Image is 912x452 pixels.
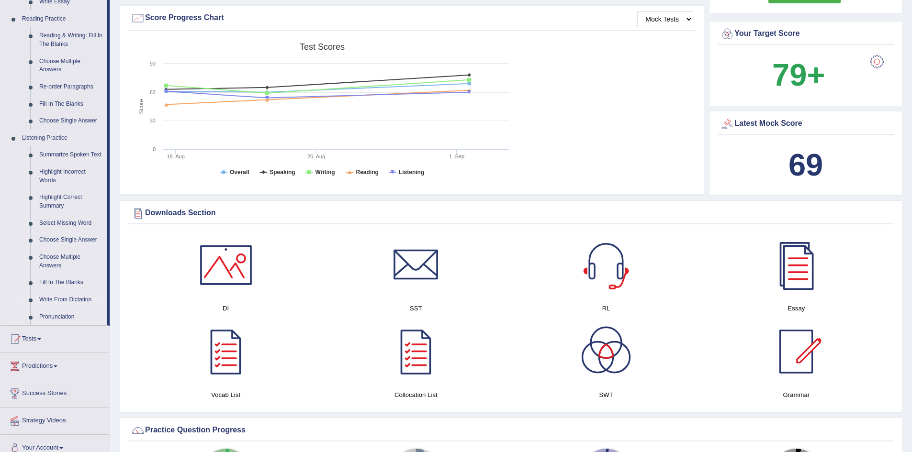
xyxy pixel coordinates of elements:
[315,169,335,176] tspan: Writing
[131,423,891,438] div: Practice Question Progress
[35,78,107,96] a: Re-order Paragraphs
[35,189,107,214] a: Highlight Correct Summary
[150,61,156,66] text: 90
[516,303,697,313] h4: RL
[131,206,891,220] div: Downloads Section
[230,169,249,176] tspan: Overall
[300,42,345,52] tspan: Test scores
[35,96,107,113] a: Fill In The Blanks
[153,146,156,152] text: 0
[135,303,316,313] h4: DI
[167,154,185,159] tspan: 18. Aug
[150,89,156,95] text: 60
[35,53,107,78] a: Choose Multiple Answers
[35,232,107,249] a: Choose Single Answer
[326,303,506,313] h4: SST
[18,11,107,28] a: Reading Practice
[0,353,110,377] a: Predictions
[307,154,325,159] tspan: 25. Aug
[449,154,464,159] tspan: 1. Sep
[399,169,424,176] tspan: Listening
[356,169,379,176] tspan: Reading
[135,390,316,400] h4: Vocab List
[35,309,107,326] a: Pronunciation
[35,112,107,130] a: Choose Single Answer
[138,99,145,114] tspan: Score
[720,117,891,131] div: Latest Mock Score
[131,11,693,25] div: Score Progress Chart
[0,326,110,350] a: Tests
[516,390,697,400] h4: SWT
[326,390,506,400] h4: Collocation List
[35,27,107,53] a: Reading & Writing: Fill In The Blanks
[150,118,156,123] text: 30
[18,130,107,147] a: Listening Practice
[35,291,107,309] a: Write From Dictation
[706,390,887,400] h4: Grammar
[720,27,891,41] div: Your Target Score
[706,303,887,313] h4: Essay
[35,146,107,164] a: Summarize Spoken Text
[35,215,107,232] a: Select Missing Word
[772,57,825,92] b: 79+
[270,169,295,176] tspan: Speaking
[35,164,107,189] a: Highlight Incorrect Words
[0,380,110,404] a: Success Stories
[788,147,823,182] b: 69
[35,274,107,291] a: Fill In The Blanks
[35,249,107,274] a: Choose Multiple Answers
[0,408,110,431] a: Strategy Videos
